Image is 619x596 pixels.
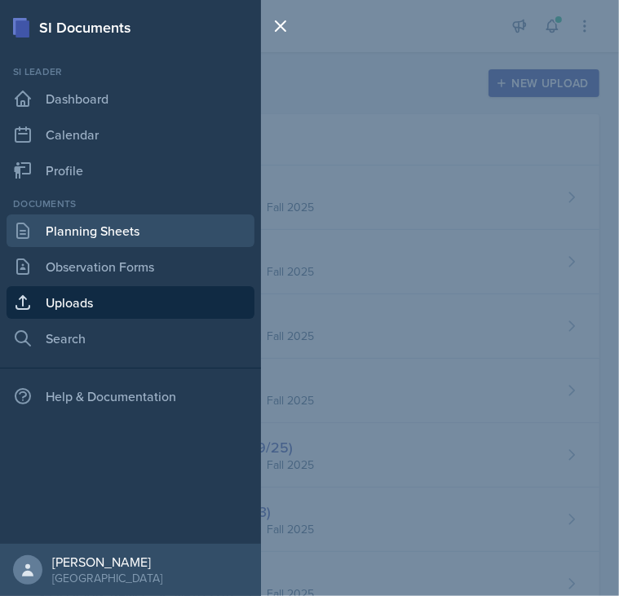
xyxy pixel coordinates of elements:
div: [PERSON_NAME] [52,554,162,570]
a: Calendar [7,118,254,151]
div: Si leader [7,64,254,79]
a: Uploads [7,286,254,319]
a: Dashboard [7,82,254,115]
div: Documents [7,196,254,211]
div: [GEOGRAPHIC_DATA] [52,570,162,586]
a: Search [7,322,254,355]
a: Profile [7,154,254,187]
a: Observation Forms [7,250,254,283]
a: Planning Sheets [7,214,254,247]
div: Help & Documentation [7,380,254,413]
